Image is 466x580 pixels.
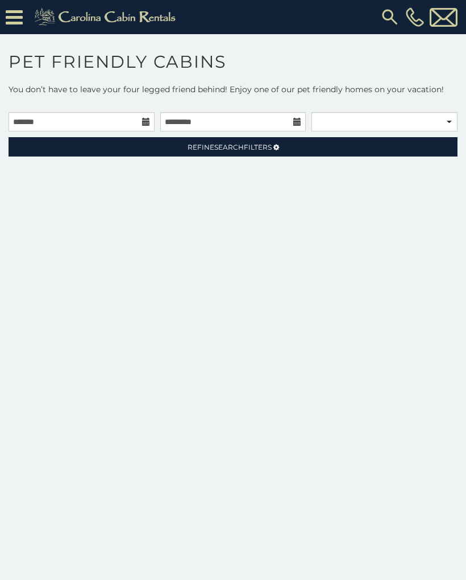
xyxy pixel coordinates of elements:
a: RefineSearchFilters [9,137,457,157]
span: Search [214,143,244,151]
img: search-regular.svg [380,7,400,27]
span: Refine Filters [188,143,272,151]
a: [PHONE_NUMBER] [403,7,427,27]
img: Khaki-logo.png [28,6,185,28]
